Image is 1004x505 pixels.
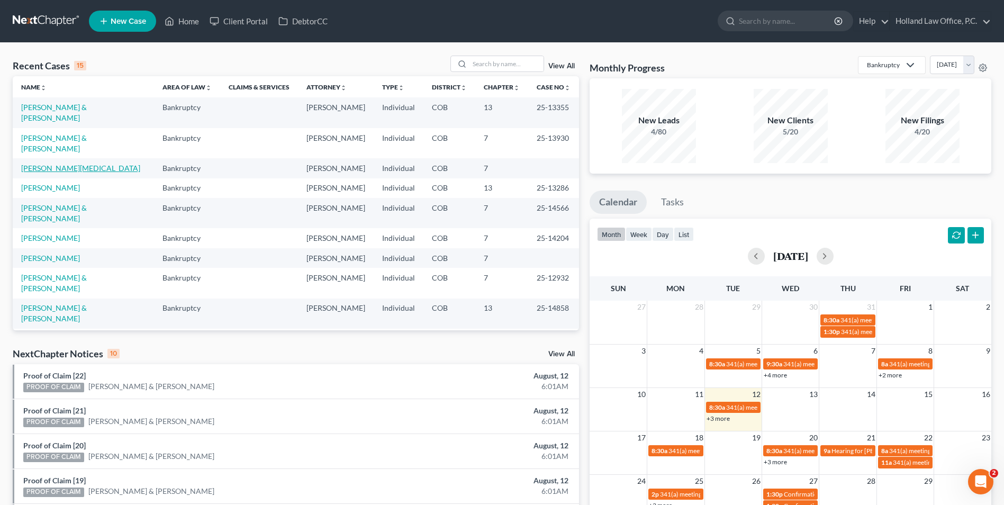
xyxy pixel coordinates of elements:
[668,447,771,455] span: 341(a) meeting for [PERSON_NAME]
[783,447,942,455] span: 341(a) meeting for [PERSON_NAME] & [PERSON_NAME]
[808,431,819,444] span: 20
[528,228,579,248] td: 25-14204
[548,350,575,358] a: View All
[881,447,888,455] span: 8a
[784,490,960,498] span: Confirmation hearing for [PERSON_NAME] & [PERSON_NAME]
[374,128,423,158] td: Individual
[394,451,568,462] div: 6:01AM
[885,114,960,127] div: New Filings
[893,458,995,466] span: 341(a) meeting for [PERSON_NAME]
[475,128,528,158] td: 7
[927,345,934,357] span: 8
[755,345,762,357] span: 5
[751,388,762,401] span: 12
[423,248,475,268] td: COB
[21,273,87,293] a: [PERSON_NAME] & [PERSON_NAME]
[866,431,876,444] span: 21
[154,178,220,198] td: Bankruptcy
[88,416,214,427] a: [PERSON_NAME] & [PERSON_NAME]
[636,475,647,488] span: 24
[432,83,467,91] a: Districtunfold_more
[88,451,214,462] a: [PERSON_NAME] & [PERSON_NAME]
[751,431,762,444] span: 19
[622,114,696,127] div: New Leads
[831,447,970,455] span: Hearing for [PERSON_NAME] & [PERSON_NAME]
[21,133,87,153] a: [PERSON_NAME] & [PERSON_NAME]
[23,418,84,427] div: PROOF OF CLAIM
[636,301,647,313] span: 27
[21,83,47,91] a: Nameunfold_more
[374,198,423,228] td: Individual
[374,228,423,248] td: Individual
[754,114,828,127] div: New Clients
[40,85,47,91] i: unfold_more
[374,248,423,268] td: Individual
[154,97,220,128] td: Bankruptcy
[423,97,475,128] td: COB
[469,56,544,71] input: Search by name...
[21,183,80,192] a: [PERSON_NAME]
[707,414,730,422] a: +3 more
[694,388,704,401] span: 11
[21,303,87,323] a: [PERSON_NAME] & [PERSON_NAME]
[13,347,120,360] div: NextChapter Notices
[475,198,528,228] td: 7
[626,227,652,241] button: week
[985,301,991,313] span: 2
[597,227,626,241] button: month
[528,128,579,158] td: 25-13930
[764,371,787,379] a: +4 more
[841,328,999,336] span: 341(a) meeting for [PERSON_NAME] & [PERSON_NAME]
[23,406,86,415] a: Proof of Claim [21]
[698,345,704,357] span: 4
[824,328,840,336] span: 1:30p
[783,360,885,368] span: 341(a) meeting for [PERSON_NAME]
[21,103,87,122] a: [PERSON_NAME] & [PERSON_NAME]
[154,228,220,248] td: Bankruptcy
[900,284,911,293] span: Fri
[394,381,568,392] div: 6:01AM
[340,85,347,91] i: unfold_more
[154,299,220,329] td: Bankruptcy
[528,299,579,329] td: 25-14858
[423,198,475,228] td: COB
[475,248,528,268] td: 7
[423,178,475,198] td: COB
[298,158,374,178] td: [PERSON_NAME]
[754,127,828,137] div: 5/20
[622,127,696,137] div: 4/80
[528,97,579,128] td: 25-13355
[374,158,423,178] td: Individual
[660,490,818,498] span: 341(a) meeting for [PERSON_NAME] & [PERSON_NAME]
[21,233,80,242] a: [PERSON_NAME]
[726,360,828,368] span: 341(a) meeting for [PERSON_NAME]
[154,268,220,298] td: Bankruptcy
[475,158,528,178] td: 7
[808,388,819,401] span: 13
[298,268,374,298] td: [PERSON_NAME]
[854,12,889,31] a: Help
[21,164,140,173] a: [PERSON_NAME][MEDICAL_DATA]
[990,469,998,477] span: 2
[866,301,876,313] span: 31
[709,403,725,411] span: 8:30a
[298,128,374,158] td: [PERSON_NAME]
[611,284,626,293] span: Sun
[298,248,374,268] td: [PERSON_NAME]
[590,61,665,74] h3: Monthly Progress
[923,431,934,444] span: 22
[394,371,568,381] div: August, 12
[475,329,528,348] td: 7
[21,254,80,263] a: [PERSON_NAME]
[764,458,787,466] a: +3 more
[636,431,647,444] span: 17
[423,158,475,178] td: COB
[394,440,568,451] div: August, 12
[423,299,475,329] td: COB
[923,475,934,488] span: 29
[766,447,782,455] span: 8:30a
[537,83,571,91] a: Case Nounfold_more
[636,388,647,401] span: 10
[205,85,212,91] i: unfold_more
[394,475,568,486] div: August, 12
